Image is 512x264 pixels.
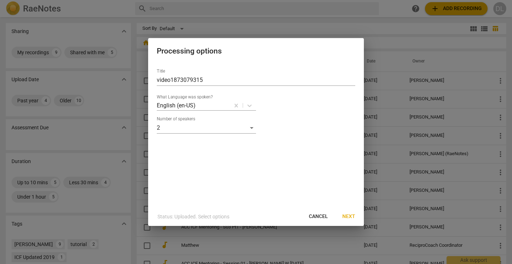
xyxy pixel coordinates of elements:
div: 2 [157,122,256,134]
p: English (en-US) [157,101,196,110]
span: Cancel [309,213,328,220]
p: Status: Uploaded. Select options [157,213,229,221]
label: Number of speakers [157,117,195,121]
label: What Language was spoken? [157,95,213,99]
button: Cancel [303,210,334,223]
button: Next [337,210,361,223]
label: Title [157,69,165,73]
h2: Processing options [157,47,355,56]
span: Next [342,213,355,220]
